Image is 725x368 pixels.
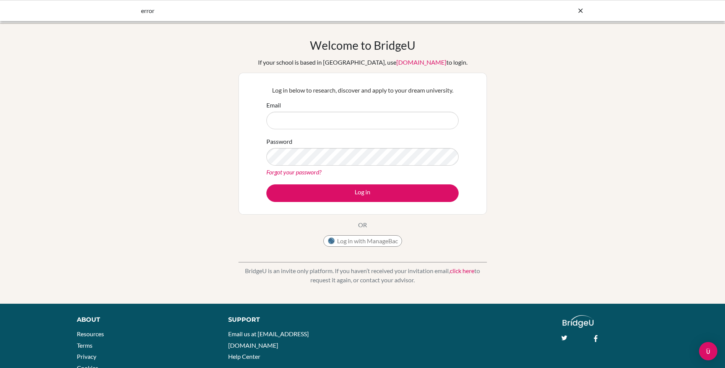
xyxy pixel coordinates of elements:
a: Email us at [EMAIL_ADDRESS][DOMAIN_NAME] [228,330,309,349]
p: BridgeU is an invite only platform. If you haven’t received your invitation email, to request it ... [238,266,487,285]
div: error [141,6,470,15]
a: Forgot your password? [266,168,321,176]
img: logo_white@2x-f4f0deed5e89b7ecb1c2cc34c3e3d731f90f0f143d5ea2071677605dd97b5244.png [563,315,594,328]
button: Log in with ManageBac [323,235,402,247]
a: Terms [77,342,92,349]
div: About [77,315,211,324]
label: Password [266,137,292,146]
a: click here [450,267,474,274]
div: Open Intercom Messenger [699,342,717,360]
p: OR [358,220,367,230]
a: Resources [77,330,104,337]
a: Help Center [228,353,260,360]
div: Support [228,315,354,324]
p: Log in below to research, discover and apply to your dream university. [266,86,459,95]
label: Email [266,101,281,110]
div: If your school is based in [GEOGRAPHIC_DATA], use to login. [258,58,467,67]
h1: Welcome to BridgeU [310,38,415,52]
button: Log in [266,184,459,202]
a: Privacy [77,353,96,360]
a: [DOMAIN_NAME] [396,59,446,66]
